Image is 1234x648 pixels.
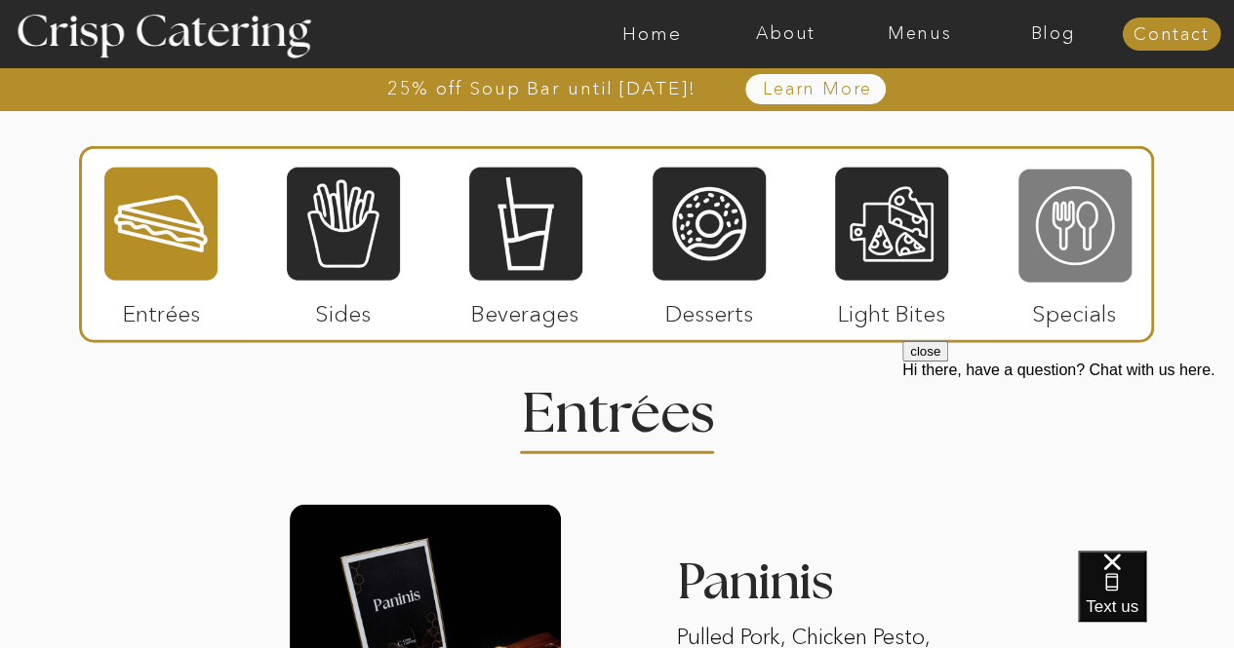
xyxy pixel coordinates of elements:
a: Home [585,24,719,44]
a: About [719,24,853,44]
p: Desserts [645,281,775,337]
p: Specials [1010,281,1139,337]
p: Beverages [460,281,590,337]
p: Entrées [97,281,226,337]
a: Contact [1122,25,1220,45]
iframe: podium webchat widget prompt [902,341,1234,575]
p: Light Bites [827,281,957,337]
p: Sides [278,281,408,337]
a: Blog [986,24,1120,44]
iframe: podium webchat widget bubble [1078,551,1234,648]
h3: Paninis [677,557,948,620]
h2: Entrees [522,387,713,425]
a: Menus [853,24,986,44]
a: 25% off Soup Bar until [DATE]! [317,79,767,98]
a: Learn More [718,80,918,99]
